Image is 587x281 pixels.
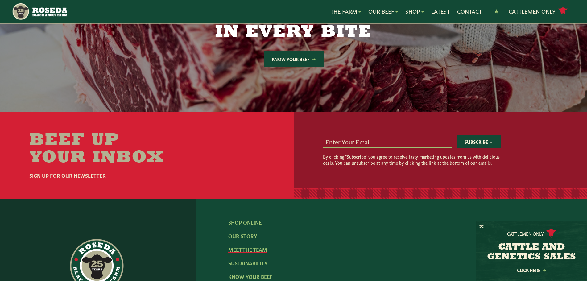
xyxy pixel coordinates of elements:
a: Meet The Team [228,246,267,253]
a: Click Here [504,268,559,272]
a: Cattlemen Only [509,6,568,17]
p: By clicking "Subscribe" you agree to receive tasty marketing updates from us with delicious deals... [323,153,501,166]
a: Shop Online [228,219,262,225]
h2: In Every Bite [175,24,412,41]
a: Sustainability [228,259,267,266]
button: X [479,224,484,230]
a: Our Story [228,232,257,239]
p: Cattlemen Only [507,230,544,237]
a: Know Your Beef [264,51,324,67]
button: Subscribe → [457,135,501,148]
h3: CATTLE AND GENETICS SALES [484,242,579,262]
img: cattle-icon.svg [546,229,556,238]
a: Know Your Beef [228,273,272,280]
a: Our Beef [368,7,398,15]
h2: Beef Up Your Inbox [29,132,187,167]
a: The Farm [330,7,361,15]
input: Enter Your Email [323,135,452,147]
img: https://roseda.com/wp-content/uploads/2021/05/roseda-25-header.png [12,2,67,21]
a: Latest [431,7,450,15]
a: Contact [457,7,482,15]
h6: Sign Up For Our Newsletter [29,171,187,179]
a: Shop [405,7,424,15]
